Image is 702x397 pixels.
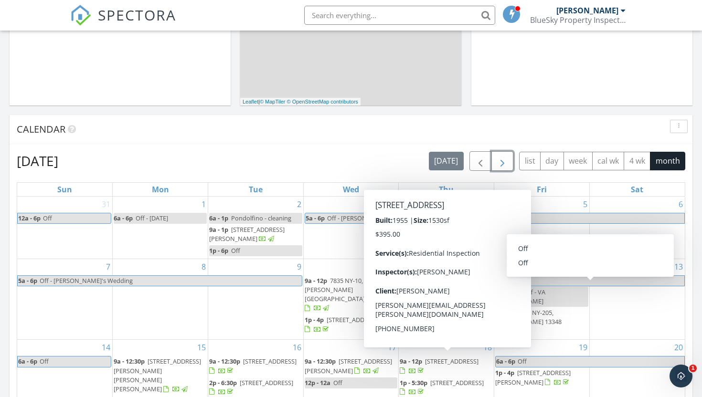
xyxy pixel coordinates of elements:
[481,340,494,355] a: Go to September 18, 2025
[200,259,208,274] a: Go to September 8, 2025
[400,356,493,376] a: 9a - 12p [STREET_ADDRESS]
[592,152,625,170] button: cal wk
[114,357,201,393] span: [STREET_ADDRESS][PERSON_NAME][PERSON_NAME][PERSON_NAME]
[200,197,208,212] a: Go to September 1, 2025
[70,13,176,33] a: SPECTORA
[240,98,361,106] div: |
[495,288,545,305] span: Off - VA [PERSON_NAME]
[295,197,303,212] a: Go to September 2, 2025
[17,123,65,136] span: Calendar
[491,151,514,171] button: Next month
[425,357,479,366] span: [STREET_ADDRESS]
[495,367,588,388] a: 1p - 4p [STREET_ADDRESS][PERSON_NAME]
[530,15,626,25] div: BlueSky Property Inspections
[670,365,692,387] iframe: Intercom live chat
[589,259,685,340] td: Go to September 13, 2025
[390,197,398,212] a: Go to September 3, 2025
[481,259,494,274] a: Go to September 11, 2025
[136,214,168,222] span: Off - [DATE]
[18,276,38,286] span: 5a - 6p
[208,197,303,259] td: Go to September 2, 2025
[247,183,265,196] a: Tuesday
[540,152,564,170] button: day
[495,307,588,337] a: 1p - 4p 3644 NY-205, [PERSON_NAME] 13348
[305,276,383,313] a: 9a - 12p 7835 NY-10, [PERSON_NAME][GEOGRAPHIC_DATA] 13459
[100,197,112,212] a: Go to August 31, 2025
[589,197,685,259] td: Go to September 6, 2025
[305,315,380,333] a: 1p - 4p [STREET_ADDRESS]
[150,183,171,196] a: Monday
[305,275,398,314] a: 9a - 12p 7835 NY-10, [PERSON_NAME][GEOGRAPHIC_DATA] 13459
[495,368,571,386] span: [STREET_ADDRESS][PERSON_NAME]
[113,259,208,340] td: Go to September 8, 2025
[305,357,392,375] span: [STREET_ADDRESS][PERSON_NAME]
[231,214,291,222] span: Pondolfino - cleaning
[689,365,697,372] span: 1
[209,378,293,396] a: 2p - 6:30p [STREET_ADDRESS]
[305,315,324,324] span: 1p - 4p
[114,356,207,395] a: 9a - 12:30p [STREET_ADDRESS][PERSON_NAME][PERSON_NAME][PERSON_NAME]
[114,357,201,393] a: 9a - 12:30p [STREET_ADDRESS][PERSON_NAME][PERSON_NAME][PERSON_NAME]
[40,357,49,366] span: Off
[386,259,398,274] a: Go to September 10, 2025
[305,276,383,303] span: 7835 NY-10, [PERSON_NAME][GEOGRAPHIC_DATA] 13459
[495,308,562,326] span: 3644 NY-205, [PERSON_NAME] 13348
[305,357,392,375] a: 9a - 12:30p [STREET_ADDRESS][PERSON_NAME]
[209,214,228,222] span: 6a - 1p
[209,378,237,387] span: 2p - 6:30p
[672,259,685,274] a: Go to September 13, 2025
[17,151,58,170] h2: [DATE]
[303,197,399,259] td: Go to September 3, 2025
[400,378,484,396] a: 1p - 5:30p [STREET_ADDRESS]
[518,357,527,366] span: Off
[495,368,571,386] a: 1p - 4p [STREET_ADDRESS][PERSON_NAME]
[209,356,302,376] a: 9a - 12:30p [STREET_ADDRESS]
[231,246,240,255] span: Off
[209,224,302,245] a: 9a - 1p [STREET_ADDRESS][PERSON_NAME]
[518,276,527,285] span: Off
[386,340,398,355] a: Go to September 17, 2025
[429,152,464,170] button: [DATE]
[209,225,228,234] span: 9a - 1p
[581,197,589,212] a: Go to September 5, 2025
[305,213,325,223] span: 5a - 6p
[208,259,303,340] td: Go to September 9, 2025
[113,197,208,259] td: Go to September 1, 2025
[104,259,112,274] a: Go to September 7, 2025
[486,197,494,212] a: Go to September 4, 2025
[400,357,479,375] a: 9a - 12p [STREET_ADDRESS]
[577,259,589,274] a: Go to September 12, 2025
[556,6,618,15] div: [PERSON_NAME]
[400,276,419,285] span: 6a - 6p
[677,197,685,212] a: Go to September 6, 2025
[327,315,380,324] span: [STREET_ADDRESS]
[650,152,685,170] button: month
[494,259,590,340] td: Go to September 12, 2025
[400,276,488,294] span: Off - [PERSON_NAME]'s auction
[577,340,589,355] a: Go to September 19, 2025
[333,378,342,387] span: Off
[564,152,593,170] button: week
[494,197,590,259] td: Go to September 5, 2025
[209,225,285,243] a: 9a - 1p [STREET_ADDRESS][PERSON_NAME]
[209,357,240,366] span: 9a - 12:30p
[243,99,258,104] a: Leaflet
[100,340,112,355] a: Go to September 14, 2025
[624,152,650,170] button: 4 wk
[495,308,562,335] a: 1p - 4p 3644 NY-205, [PERSON_NAME] 13348
[291,340,303,355] a: Go to September 16, 2025
[341,183,361,196] a: Wednesday
[496,356,516,366] span: 6a - 6p
[327,214,420,222] span: Off - [PERSON_NAME]'s Wedding
[495,368,514,377] span: 1p - 4p
[437,183,456,196] a: Thursday
[295,259,303,274] a: Go to September 9, 2025
[209,225,285,243] span: [STREET_ADDRESS][PERSON_NAME]
[399,259,494,340] td: Go to September 11, 2025
[399,197,494,259] td: Go to September 4, 2025
[305,357,336,366] span: 9a - 12:30p
[400,357,422,366] span: 9a - 12p
[305,356,398,376] a: 9a - 12:30p [STREET_ADDRESS][PERSON_NAME]
[209,357,297,375] a: 9a - 12:30p [STREET_ADDRESS]
[496,276,516,286] span: 6a - 6p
